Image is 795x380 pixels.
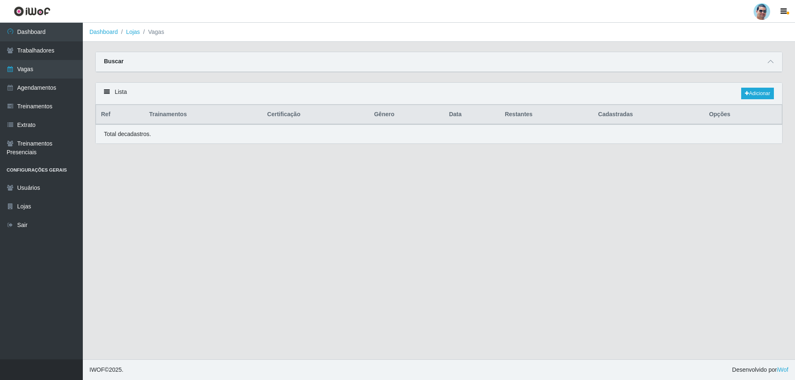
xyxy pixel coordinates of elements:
[500,105,593,124] th: Restantes
[704,105,782,124] th: Opções
[732,366,788,374] span: Desenvolvido por
[140,28,164,36] li: Vagas
[14,6,51,17] img: CoreUI Logo
[83,23,795,42] nav: breadcrumb
[126,29,140,35] a: Lojas
[262,105,369,124] th: Certificação
[144,105,262,124] th: Trainamentos
[444,105,500,124] th: Data
[104,130,151,139] p: Total de cadastros.
[96,105,145,124] th: Ref
[96,83,782,105] div: Lista
[777,366,788,373] a: iWof
[104,58,123,65] strong: Buscar
[89,29,118,35] a: Dashboard
[89,366,123,374] span: © 2025 .
[89,366,105,373] span: IWOF
[593,105,704,124] th: Cadastradas
[369,105,444,124] th: Gênero
[741,88,774,99] a: Adicionar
